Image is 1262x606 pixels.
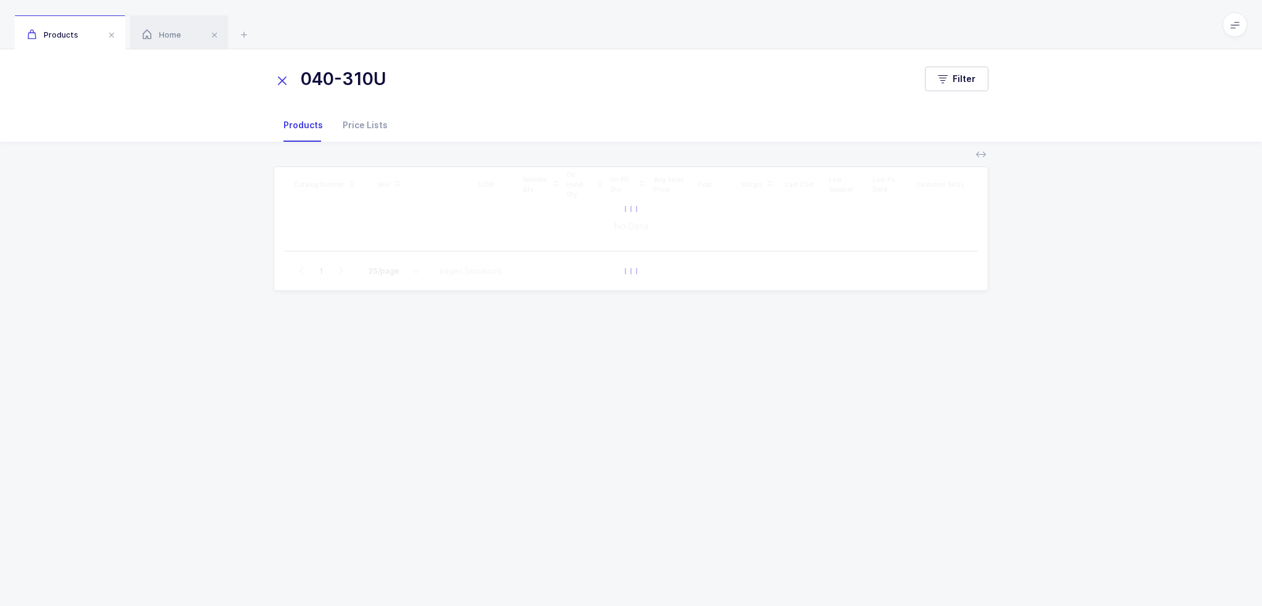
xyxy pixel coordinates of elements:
div: Price Lists [333,109,388,142]
span: Products [27,30,78,39]
button: Filter [925,67,988,91]
input: Search for Products... [274,64,900,94]
span: Filter [953,73,975,85]
span: Home [142,30,181,39]
div: Products [283,109,333,142]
